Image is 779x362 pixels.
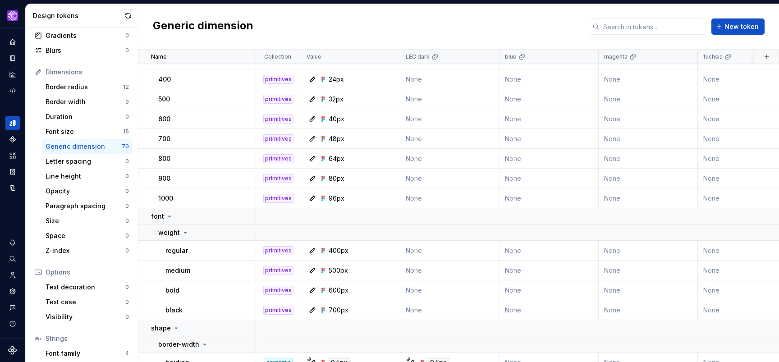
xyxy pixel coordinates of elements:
div: 0 [125,47,129,54]
div: primitives [263,134,293,143]
p: 700 [158,134,170,143]
p: Collection [264,53,291,60]
div: Font size [46,127,123,136]
div: 9 [125,98,129,105]
td: None [599,109,698,129]
div: 64px [329,154,344,163]
div: Notifications [5,235,20,250]
a: Generic dimension70 [42,139,133,154]
div: Data sources [5,181,20,195]
p: blue [505,53,517,60]
div: Design tokens [33,11,122,20]
button: Contact support [5,300,20,315]
div: 0 [125,284,129,291]
div: 0 [125,173,129,180]
a: Z-index0 [42,243,133,258]
div: 80px [329,174,344,183]
div: 4 [125,350,129,357]
div: 500px [329,266,348,275]
a: Font size15 [42,124,133,139]
div: 700px [329,306,348,315]
p: 800 [158,154,170,163]
td: None [400,188,499,208]
div: 12 [123,83,129,91]
p: fuchsia [703,53,723,60]
td: None [499,241,599,261]
div: primitives [263,246,293,255]
a: Letter spacing0 [42,154,133,169]
a: Space0 [42,229,133,243]
td: None [499,280,599,300]
div: primitives [263,95,293,104]
td: None [499,109,599,129]
div: 96px [329,194,344,203]
div: Visibility [46,312,125,321]
p: LEC dark [406,53,430,60]
div: 48px [329,134,344,143]
a: Visibility0 [42,310,133,324]
a: Invite team [5,268,20,282]
a: Size0 [42,214,133,228]
svg: Supernova Logo [8,346,17,355]
td: None [499,149,599,169]
div: Text case [46,298,125,307]
div: Duration [46,112,125,121]
div: 40px [329,115,344,124]
div: 0 [125,188,129,195]
p: weight [158,228,180,237]
div: primitives [263,154,293,163]
div: Opacity [46,187,125,196]
div: Assets [5,148,20,163]
div: 600px [329,286,348,295]
td: None [499,129,599,149]
div: Dimensions [46,68,129,77]
a: Components [5,132,20,147]
p: border-width [158,340,199,349]
p: 400 [158,75,171,84]
div: 0 [125,217,129,225]
td: None [599,89,698,109]
a: Paragraph spacing0 [42,199,133,213]
div: Letter spacing [46,157,125,166]
div: 32px [329,95,344,104]
a: Analytics [5,67,20,82]
a: Documentation [5,51,20,65]
a: Settings [5,284,20,298]
div: 0 [125,32,129,39]
td: None [499,69,599,89]
div: Z-index [46,246,125,255]
td: None [400,280,499,300]
p: Value [307,53,321,60]
td: None [400,241,499,261]
div: Line height [46,172,125,181]
a: Storybook stories [5,165,20,179]
div: primitives [263,75,293,84]
a: Border width9 [42,95,133,109]
div: Options [46,268,129,277]
p: magenta [604,53,628,60]
td: None [499,300,599,320]
td: None [400,109,499,129]
div: 0 [125,202,129,210]
h2: Generic dimension [153,18,253,35]
a: Line height0 [42,169,133,183]
div: Home [5,35,20,49]
p: shape [151,324,171,333]
div: Space [46,231,125,240]
td: None [400,89,499,109]
div: Border width [46,97,125,106]
button: Search ⌘K [5,252,20,266]
div: primitives [263,194,293,203]
div: 24px [329,75,344,84]
a: Text decoration0 [42,280,133,294]
p: 900 [158,174,170,183]
td: None [499,261,599,280]
p: font [151,212,164,221]
td: None [599,129,698,149]
div: Size [46,216,125,225]
p: 600 [158,115,170,124]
